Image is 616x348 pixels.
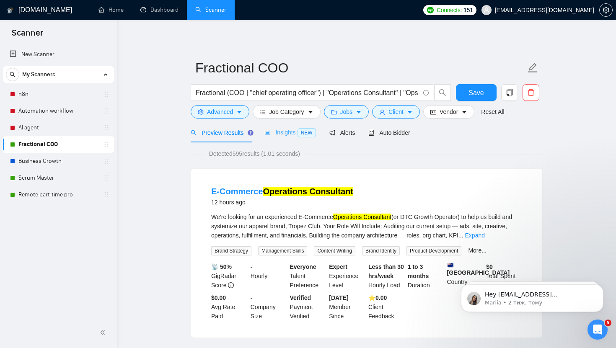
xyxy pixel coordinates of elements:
[18,103,98,119] a: Automation workflow
[18,186,98,203] a: Remote part-time pro
[103,175,110,181] span: holder
[435,89,450,96] span: search
[388,107,404,116] span: Client
[191,105,249,119] button: settingAdvancedcaret-down
[465,232,485,239] a: Expand
[448,267,616,325] iframe: Intercom notifications повідомлення
[523,84,539,101] button: delete
[362,246,400,255] span: Brand Identity
[7,4,13,17] img: logo
[211,294,226,301] b: $0.00
[198,109,204,115] span: setting
[356,109,362,115] span: caret-down
[100,328,108,337] span: double-left
[103,141,110,148] span: holder
[368,129,410,136] span: Auto Bidder
[247,129,254,137] div: Tooltip anchor
[249,293,288,321] div: Company Size
[210,293,249,321] div: Avg Rate Paid
[207,107,233,116] span: Advanced
[290,263,316,270] b: Everyone
[423,105,474,119] button: idcardVendorcaret-down
[196,88,419,98] input: Search Freelance Jobs...
[18,153,98,170] a: Business Growth
[445,262,485,290] div: Country
[367,293,406,321] div: Client Feedback
[599,7,613,13] a: setting
[368,130,374,136] span: robot
[456,84,497,101] button: Save
[468,247,487,254] a: More...
[437,5,462,15] span: Connects:
[264,129,316,136] span: Insights
[368,294,387,301] b: ⭐️ 0.00
[264,129,270,135] span: area-chart
[367,262,406,290] div: Hourly Load
[327,293,367,321] div: Member Since
[195,6,226,13] a: searchScanner
[523,89,539,96] span: delete
[253,105,320,119] button: barsJob Categorycaret-down
[486,263,493,270] b: $ 0
[288,262,328,290] div: Talent Preference
[484,7,489,13] span: user
[440,107,458,116] span: Vendor
[406,262,445,290] div: Duration
[290,294,311,301] b: Verified
[329,294,348,301] b: [DATE]
[210,262,249,290] div: GigRadar Score
[379,109,385,115] span: user
[211,187,353,196] a: E-CommerceOperations Consultant
[211,246,251,255] span: Brand Strategy
[340,107,353,116] span: Jobs
[249,262,288,290] div: Hourly
[236,109,242,115] span: caret-down
[140,6,179,13] a: dashboardDashboard
[406,246,461,255] span: Product Development
[484,262,524,290] div: Total Spent
[18,119,98,136] a: AI agent
[269,107,304,116] span: Job Category
[191,129,251,136] span: Preview Results
[6,68,19,81] button: search
[423,90,429,95] span: info-circle
[448,262,453,268] img: 🇦🇺
[463,5,473,15] span: 151
[481,107,504,116] a: Reset All
[18,170,98,186] a: Scrum Master
[6,72,19,77] span: search
[103,158,110,165] span: holder
[103,91,110,98] span: holder
[203,149,306,158] span: Detected 595 results (1.01 seconds)
[468,88,484,98] span: Save
[368,263,404,279] b: Less than 30 hrs/week
[314,246,355,255] span: Content Writing
[251,294,253,301] b: -
[211,197,353,207] div: 12 hours ago
[103,191,110,198] span: holder
[329,129,355,136] span: Alerts
[605,320,611,326] span: 5
[251,263,253,270] b: -
[324,105,369,119] button: folderJobscaret-down
[502,89,518,96] span: copy
[258,246,307,255] span: Management Skills
[461,109,467,115] span: caret-down
[18,86,98,103] a: n8n
[308,109,313,115] span: caret-down
[599,3,613,17] button: setting
[3,66,114,203] li: My Scanners
[36,24,145,131] span: Hey [EMAIL_ADDRESS][DOMAIN_NAME], Looks like your Upwork agency DM Wings ran out of connects. We ...
[288,293,328,321] div: Payment Verified
[228,282,234,288] span: info-circle
[407,109,413,115] span: caret-down
[430,109,436,115] span: idcard
[331,109,337,115] span: folder
[434,84,451,101] button: search
[263,187,353,196] mark: Operations Consultant
[103,108,110,114] span: holder
[333,214,391,220] mark: Operations Consultant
